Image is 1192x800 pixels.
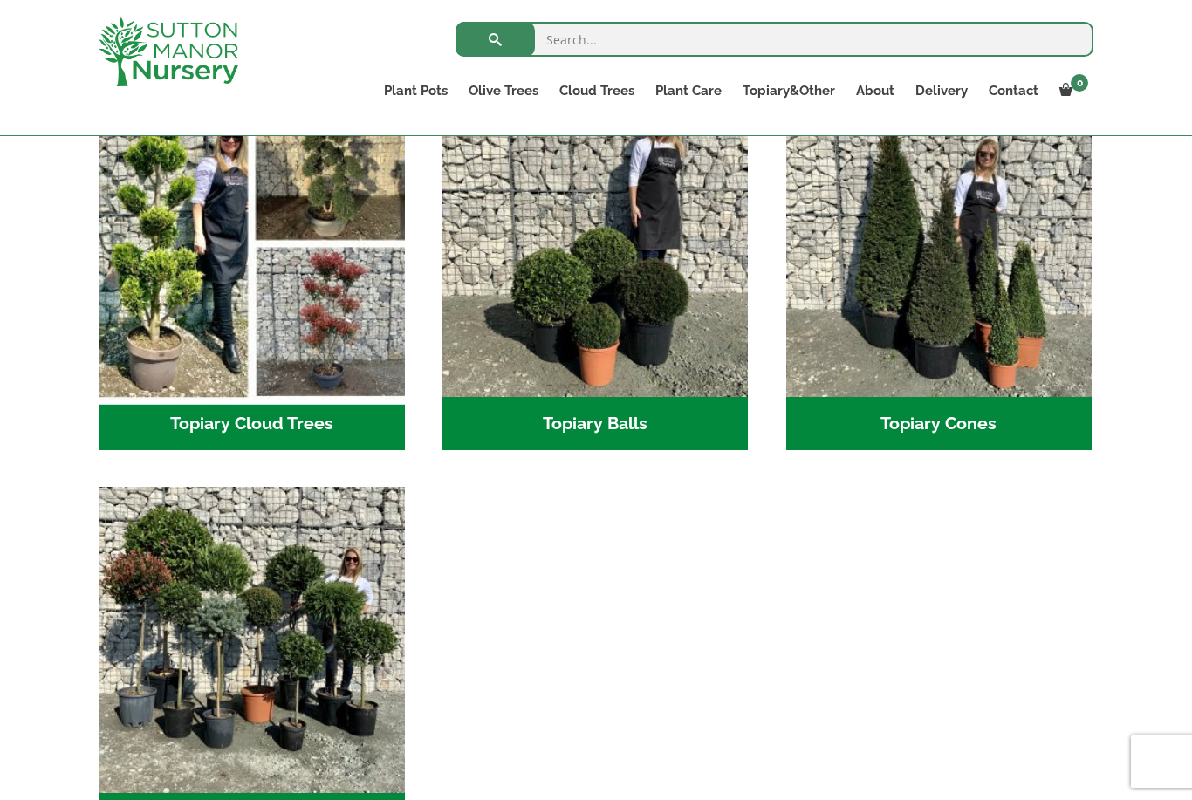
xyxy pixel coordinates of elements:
input: Search... [456,22,1093,57]
a: About [846,79,905,103]
a: Visit product category Topiary Cloud Trees [99,91,405,450]
a: Visit product category Topiary Cones [786,91,1093,450]
span: 0 [1071,74,1088,92]
a: Visit product category Topiary Balls [442,91,749,450]
h2: Topiary Cones [786,397,1093,451]
h2: Topiary Balls [442,397,749,451]
h2: Topiary Cloud Trees [99,397,405,451]
a: Olive Trees [458,79,549,103]
a: Plant Care [645,79,732,103]
a: 0 [1049,79,1093,103]
img: Topiary Standards [99,487,405,793]
img: logo [99,17,238,86]
a: Cloud Trees [549,79,645,103]
a: Delivery [905,79,978,103]
img: Topiary Cones [786,91,1093,397]
a: Contact [978,79,1049,103]
a: Topiary&Other [732,79,846,103]
img: Topiary Cloud Trees [91,83,412,404]
a: Plant Pots [373,79,458,103]
img: Topiary Balls [442,91,749,397]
